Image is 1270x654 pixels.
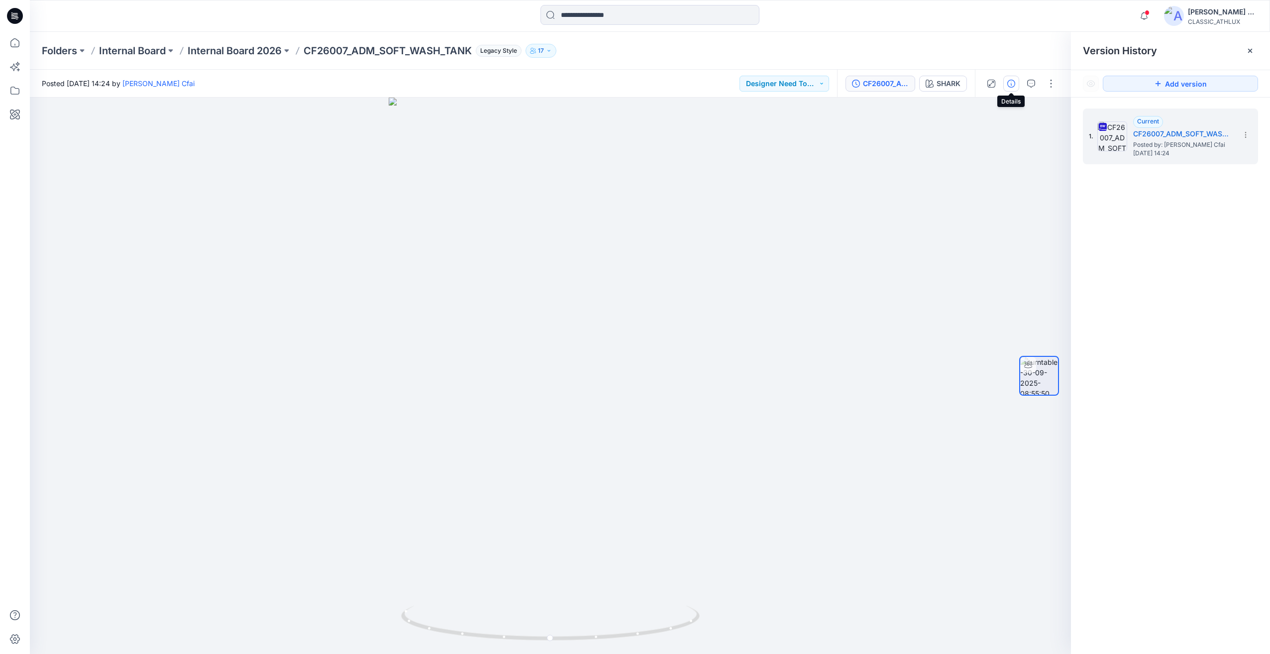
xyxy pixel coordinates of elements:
[1133,140,1233,150] span: Posted by: Nandha Cfai
[472,44,522,58] button: Legacy Style
[526,44,556,58] button: 17
[1103,76,1258,92] button: Add version
[99,44,166,58] a: Internal Board
[1188,6,1258,18] div: [PERSON_NAME] Cfai
[846,76,915,92] button: CF26007_ADM_SOFT_WASH_TANK
[1133,128,1233,140] h5: CF26007_ADM_SOFT_WASH_TANK
[919,76,967,92] button: SHARK
[1003,76,1019,92] button: Details
[476,45,522,57] span: Legacy Style
[1083,76,1099,92] button: Show Hidden Versions
[1188,18,1258,25] div: CLASSIC_ATHLUX
[1137,117,1159,125] span: Current
[1164,6,1184,26] img: avatar
[863,78,909,89] div: CF26007_ADM_SOFT_WASH_TANK
[1020,357,1058,395] img: turntable-30-09-2025-08:55:50
[122,79,195,88] a: [PERSON_NAME] Cfai
[1089,132,1093,141] span: 1.
[42,44,77,58] a: Folders
[304,44,472,58] p: CF26007_ADM_SOFT_WASH_TANK
[1133,150,1233,157] span: [DATE] 14:24
[937,78,960,89] div: SHARK
[42,78,195,89] span: Posted [DATE] 14:24 by
[1083,45,1157,57] span: Version History
[1246,47,1254,55] button: Close
[188,44,282,58] a: Internal Board 2026
[538,45,544,56] p: 17
[1097,121,1127,151] img: CF26007_ADM_SOFT_WASH_TANK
